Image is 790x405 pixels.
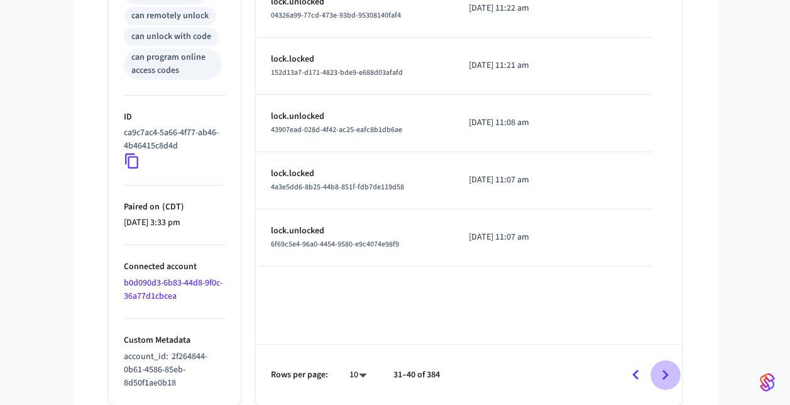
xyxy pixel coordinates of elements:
[124,350,226,390] p: account_id :
[160,201,184,213] span: ( CDT )
[271,53,439,66] p: lock.locked
[271,125,402,135] span: 43907ead-028d-4f42-ac25-eafc8b1db6ae
[124,111,226,124] p: ID
[124,350,207,389] span: 2f264844-0b61-4586-85eb-8d50f1ae0b18
[124,126,221,153] p: ca9c7ac4-5a66-4f77-ab46-4b46415c8d4d
[131,51,214,77] div: can program online access codes
[271,67,403,78] span: 152d13a7-d171-4823-bde9-e688d03afafd
[131,30,211,43] div: can unlock with code
[393,369,440,382] p: 31–40 of 384
[124,201,226,214] p: Paired on
[469,174,549,187] p: [DATE] 11:07 am
[271,225,439,238] p: lock.unlocked
[271,10,401,21] span: 04326a99-77cd-473e-93bd-95308140faf4
[469,116,549,130] p: [DATE] 11:08 am
[469,2,549,15] p: [DATE] 11:22 am
[271,167,439,180] p: lock.locked
[760,372,775,392] img: SeamLogoGradient.69752ec5.svg
[124,277,222,302] a: b0d090d3-6b83-44d8-9f0c-36a77d1cbcea
[124,334,226,347] p: Custom Metadata
[271,369,328,382] p: Rows per page:
[650,360,680,390] button: Go to next page
[621,360,650,390] button: Go to previous page
[124,216,226,230] p: [DATE] 3:33 pm
[343,366,373,384] div: 10
[131,9,209,23] div: can remotely unlock
[469,231,549,244] p: [DATE] 11:07 am
[469,59,549,72] p: [DATE] 11:21 am
[124,260,226,274] p: Connected account
[271,110,439,123] p: lock.unlocked
[271,182,404,192] span: 4a3e5dd6-8b25-44b8-851f-fdb7de119d58
[271,239,399,250] span: 6f69c5e4-96a0-4454-9580-e9c4074e98f9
